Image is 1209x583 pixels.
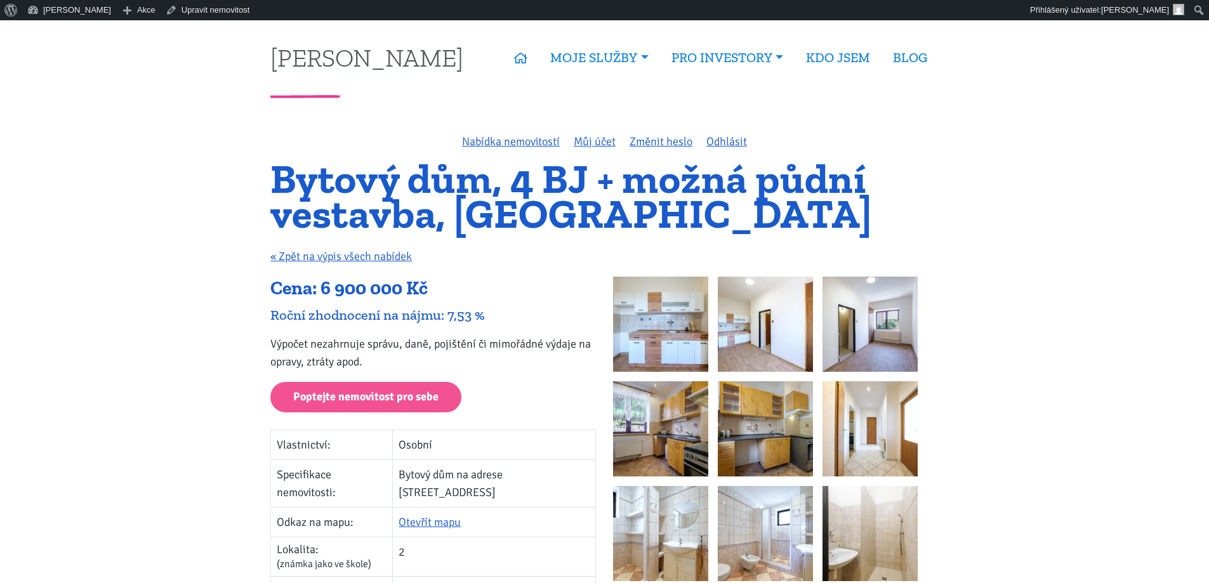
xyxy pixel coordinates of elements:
a: Otevřít mapu [399,515,461,529]
div: Roční zhodnocení na nájmu: 7,53 % [270,306,596,324]
p: Výpočet nezahrnuje správu, daně, pojištění či mimořádné výdaje na opravy, ztráty apod. [270,335,596,370]
a: Poptejte nemovitost pro sebe [270,382,461,413]
td: Osobní [393,430,596,460]
a: [PERSON_NAME] [270,45,463,70]
td: Odkaz na mapu: [271,508,393,537]
a: KDO JSEM [795,43,882,72]
a: « Zpět na výpis všech nabídek [270,249,412,263]
td: Vlastnictví: [271,430,393,460]
td: Bytový dům na adrese [STREET_ADDRESS] [393,460,596,508]
a: BLOG [882,43,939,72]
div: Cena: 6 900 000 Kč [270,277,596,301]
a: Odhlásit [706,134,747,148]
a: MOJE SLUŽBY [539,43,659,72]
td: 2 [393,537,596,577]
a: Můj účet [574,134,616,148]
h1: Bytový dům, 4 BJ + možná půdní vestavba, [GEOGRAPHIC_DATA] [270,162,939,231]
td: Specifikace nemovitosti: [271,460,393,508]
span: [PERSON_NAME] [1101,5,1169,15]
td: Lokalita: [271,537,393,577]
span: (známka jako ve škole) [277,558,371,570]
a: Nabídka nemovitostí [462,134,560,148]
a: Změnit heslo [630,134,692,148]
a: PRO INVESTORY [660,43,795,72]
